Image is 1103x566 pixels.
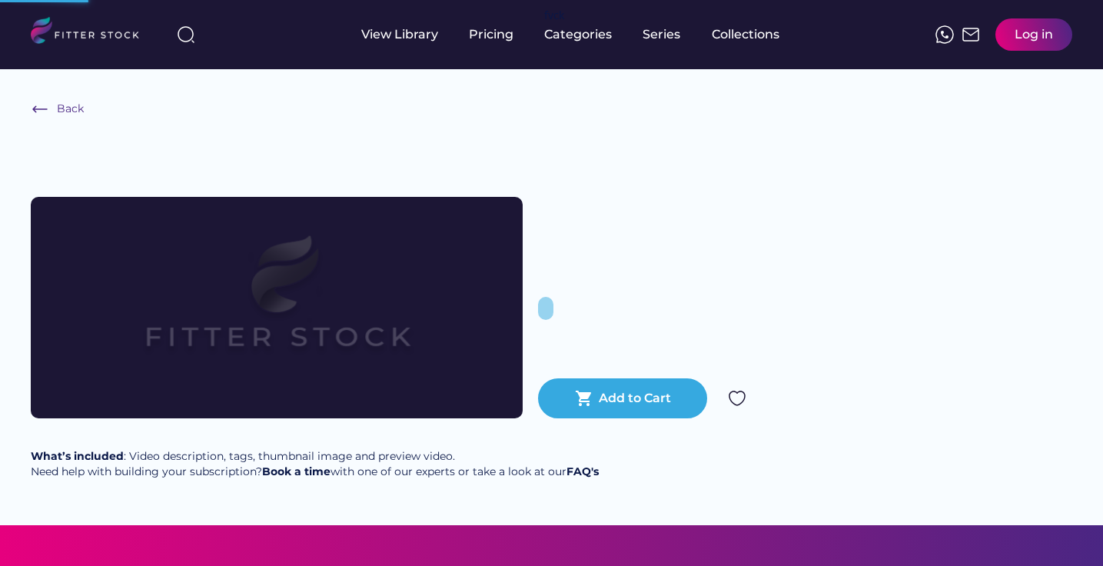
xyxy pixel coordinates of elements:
[566,464,599,478] a: FAQ's
[599,390,671,407] div: Add to Cart
[712,26,779,43] div: Collections
[31,100,49,118] img: Frame%20%286%29.svg
[31,449,124,463] strong: What’s included
[361,26,438,43] div: View Library
[575,389,593,408] button: shopping_cart
[544,26,612,43] div: Categories
[31,17,152,48] img: LOGO.svg
[1015,26,1053,43] div: Log in
[31,449,599,479] div: : Video description, tags, thumbnail image and preview video. Need help with building your subscr...
[469,26,513,43] div: Pricing
[643,26,681,43] div: Series
[177,25,195,44] img: search-normal%203.svg
[935,25,954,44] img: meteor-icons_whatsapp%20%281%29.svg
[544,8,564,23] div: fvck
[80,197,473,418] img: Frame%2079%20%281%29.svg
[57,102,84,117] div: Back
[962,25,980,44] img: Frame%2051.svg
[728,389,746,408] img: Group%201000002324.svg
[262,464,331,478] a: Book a time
